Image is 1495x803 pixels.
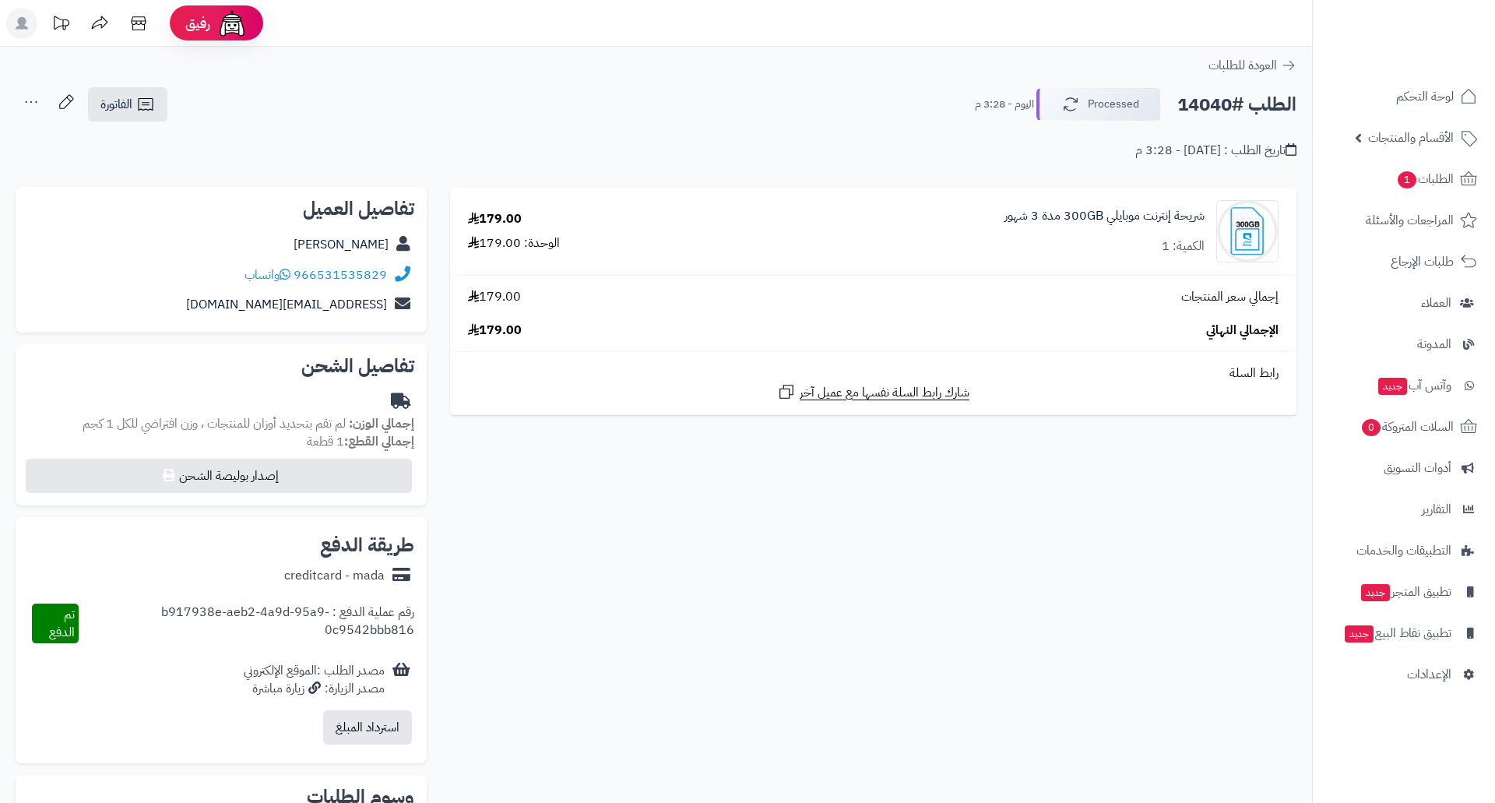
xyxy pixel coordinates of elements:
a: العملاء [1322,284,1486,322]
a: العودة للطلبات [1208,56,1296,75]
a: الإعدادات [1322,656,1486,693]
div: الوحدة: 179.00 [468,234,560,252]
span: الطلبات [1396,168,1454,190]
span: تم الدفع [49,605,75,642]
a: واتساب [244,266,290,284]
a: المدونة [1322,326,1486,363]
small: 1 قطعة [307,432,414,451]
a: السلات المتروكة0 [1322,408,1486,446]
div: مصدر الزيارة: زيارة مباشرة [244,680,385,698]
span: أدوات التسويق [1384,457,1451,479]
button: Processed [1036,88,1161,121]
div: creditcard - mada [284,567,385,585]
a: وآتس آبجديد [1322,367,1486,404]
button: إصدار بوليصة الشحن [26,459,412,493]
a: المراجعات والأسئلة [1322,202,1486,239]
div: رابط السلة [456,365,1290,382]
a: الطلبات1 [1322,160,1486,198]
span: شارك رابط السلة نفسها مع عميل آخر [800,384,969,402]
a: تطبيق نقاط البيعجديد [1322,615,1486,652]
a: التقارير [1322,491,1486,528]
span: جديد [1361,584,1390,601]
span: لوحة التحكم [1396,86,1454,107]
div: رقم عملية الدفع : b917938e-aeb2-4a9d-95a9-0c9542bbb816 [79,604,414,644]
a: طلبات الإرجاع [1322,243,1486,280]
strong: إجمالي القطع: [344,432,414,451]
span: المدونة [1417,333,1451,355]
span: الفاتورة [100,95,132,114]
div: تاريخ الطلب : [DATE] - 3:28 م [1135,142,1296,160]
span: جديد [1345,625,1374,643]
button: استرداد المبلغ [323,710,412,745]
a: [PERSON_NAME] [294,235,389,254]
a: التطبيقات والخدمات [1322,532,1486,569]
a: 966531535829 [294,266,387,284]
span: رفيق [185,14,210,33]
a: شريحة إنترنت موبايلي 300GB مدة 3 شهور [1004,207,1205,225]
img: logo-2.png [1389,24,1480,57]
div: مصدر الطلب :الموقع الإلكتروني [244,662,385,698]
div: الكمية: 1 [1162,238,1205,255]
h2: تفاصيل الشحن [28,357,414,375]
a: [EMAIL_ADDRESS][DOMAIN_NAME] [186,295,387,314]
span: لم تقم بتحديد أوزان للمنتجات ، وزن افتراضي للكل 1 كجم [83,414,346,433]
span: وآتس آب [1377,375,1451,396]
span: الإعدادات [1407,664,1451,685]
img: EC3FB749-DA9E-40D1-930B-5E6DB60526A2-90x90.jpeg [1217,200,1278,262]
span: جديد [1378,378,1407,395]
span: التطبيقات والخدمات [1356,540,1451,562]
img: ai-face.png [216,8,248,39]
a: أدوات التسويق [1322,449,1486,487]
a: لوحة التحكم [1322,78,1486,115]
span: طلبات الإرجاع [1391,251,1454,273]
span: السلات المتروكة [1360,416,1454,438]
h2: طريقة الدفع [320,536,414,555]
div: 179.00 [468,210,522,228]
a: شارك رابط السلة نفسها مع عميل آخر [777,382,969,402]
span: التقارير [1422,498,1451,520]
span: الأقسام والمنتجات [1368,127,1454,149]
a: تطبيق المتجرجديد [1322,573,1486,611]
span: 0 [1361,418,1381,437]
h2: الطلب #14040 [1177,89,1296,121]
span: 1 [1397,171,1417,189]
span: العملاء [1421,292,1451,314]
span: تطبيق نقاط البيع [1343,622,1451,644]
span: العودة للطلبات [1208,56,1277,75]
span: المراجعات والأسئلة [1366,210,1454,231]
a: تحديثات المنصة [41,8,80,43]
strong: إجمالي الوزن: [349,414,414,433]
span: إجمالي سعر المنتجات [1181,288,1279,306]
small: اليوم - 3:28 م [975,97,1034,112]
span: تطبيق المتجر [1360,581,1451,603]
h2: تفاصيل العميل [28,199,414,218]
span: 179.00 [468,288,521,306]
a: الفاتورة [88,87,167,122]
span: 179.00 [468,322,522,340]
span: الإجمالي النهائي [1206,322,1279,340]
